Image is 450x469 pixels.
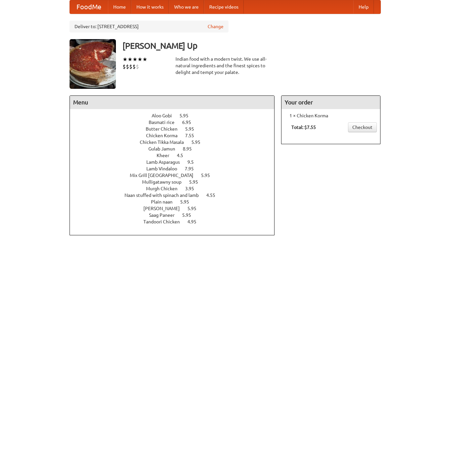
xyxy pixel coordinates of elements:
[180,199,196,205] span: 5.95
[123,63,126,70] li: $
[149,212,181,218] span: Saag Paneer
[353,0,374,14] a: Help
[179,113,195,118] span: 5.95
[126,63,129,70] li: $
[146,159,206,165] a: Lamb Asparagus 9.5
[136,63,139,70] li: $
[206,193,222,198] span: 4.55
[146,133,184,138] span: Chicken Korma
[185,186,201,191] span: 3.95
[208,23,224,30] a: Change
[185,166,200,171] span: 7.95
[285,112,377,119] li: 1 × Chicken Korma
[177,153,190,158] span: 4.5
[70,96,275,109] h4: Menu
[204,0,244,14] a: Recipe videos
[157,153,176,158] span: Kheer
[189,179,205,185] span: 5.95
[152,113,178,118] span: Aloo Gobi
[151,199,201,205] a: Plain naan 5.95
[146,159,186,165] span: Lamb Asparagus
[127,56,132,63] li: ★
[149,212,203,218] a: Saag Paneer 5.95
[291,125,316,130] b: Total: $7.55
[142,179,210,185] a: Mulligatawny soup 5.95
[187,159,200,165] span: 9.5
[143,219,186,224] span: Tandoori Chicken
[70,39,116,89] img: angular.jpg
[123,56,127,63] li: ★
[129,63,132,70] li: $
[140,140,213,145] a: Chicken Tikka Masala 5.95
[149,120,181,125] span: Basmati rice
[182,212,198,218] span: 5.95
[132,63,136,70] li: $
[146,186,206,191] a: Murgh Chicken 3.95
[149,120,203,125] a: Basmati rice 6.95
[281,96,380,109] h4: Your order
[108,0,131,14] a: Home
[151,199,179,205] span: Plain naan
[348,122,377,132] a: Checkout
[140,140,190,145] span: Chicken Tikka Masala
[146,126,184,132] span: Butter Chicken
[148,146,182,151] span: Gulab Jamun
[187,219,203,224] span: 4.95
[130,173,200,178] span: Mix Grill [GEOGRAPHIC_DATA]
[183,146,198,151] span: 8.95
[137,56,142,63] li: ★
[175,56,275,76] div: Indian food with a modern twist. We use all-natural ingredients and the finest spices to delight ...
[143,206,209,211] a: [PERSON_NAME] 5.95
[146,166,206,171] a: Lamb Vindaloo 7.95
[70,0,108,14] a: FoodMe
[70,21,228,32] div: Deliver to: [STREET_ADDRESS]
[125,193,227,198] a: Naan stuffed with spinach and lamb 4.55
[130,173,222,178] a: Mix Grill [GEOGRAPHIC_DATA] 5.95
[201,173,217,178] span: 5.95
[143,219,209,224] a: Tandoori Chicken 4.95
[169,0,204,14] a: Who we are
[132,56,137,63] li: ★
[142,56,147,63] li: ★
[152,113,201,118] a: Aloo Gobi 5.95
[185,126,201,132] span: 5.95
[125,193,205,198] span: Naan stuffed with spinach and lamb
[146,126,206,132] a: Butter Chicken 5.95
[191,140,207,145] span: 5.95
[185,133,201,138] span: 7.55
[157,153,195,158] a: Kheer 4.5
[143,206,186,211] span: [PERSON_NAME]
[146,166,184,171] span: Lamb Vindaloo
[146,186,184,191] span: Murgh Chicken
[142,179,188,185] span: Mulligatawny soup
[146,133,206,138] a: Chicken Korma 7.55
[131,0,169,14] a: How it works
[187,206,203,211] span: 5.95
[123,39,381,52] h3: [PERSON_NAME] Up
[148,146,204,151] a: Gulab Jamun 8.95
[182,120,198,125] span: 6.95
